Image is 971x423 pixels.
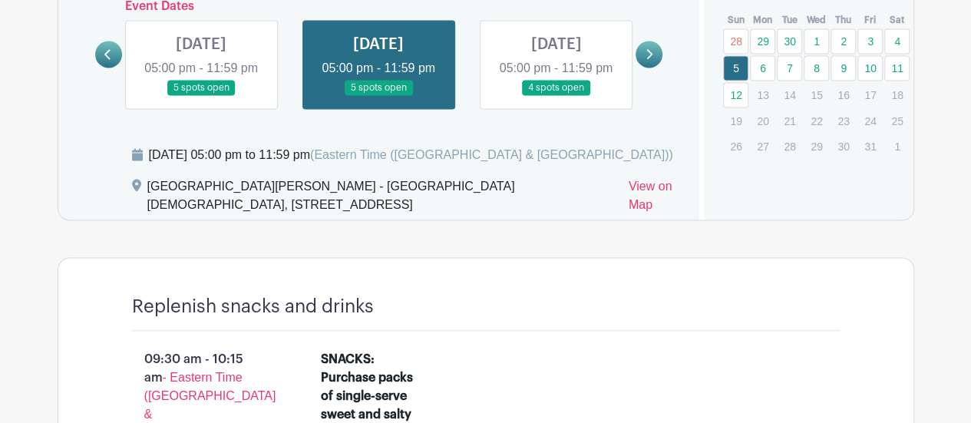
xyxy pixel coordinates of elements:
p: 14 [777,83,802,107]
h4: Replenish snacks and drinks [132,295,374,317]
th: Wed [803,12,830,28]
a: 30 [777,28,802,54]
p: 21 [777,109,802,133]
div: [GEOGRAPHIC_DATA][PERSON_NAME] - [GEOGRAPHIC_DATA][DEMOGRAPHIC_DATA], [STREET_ADDRESS] [147,177,616,220]
p: 18 [884,83,910,107]
a: 2 [831,28,856,54]
a: 10 [857,55,883,81]
a: 12 [723,82,748,107]
a: 6 [750,55,775,81]
p: 27 [750,134,775,158]
p: 19 [723,109,748,133]
a: 5 [723,55,748,81]
a: 8 [804,55,829,81]
th: Thu [830,12,857,28]
p: 16 [831,83,856,107]
p: 17 [857,83,883,107]
p: 26 [723,134,748,158]
p: 28 [777,134,802,158]
a: 9 [831,55,856,81]
a: 28 [723,28,748,54]
a: 1 [804,28,829,54]
span: (Eastern Time ([GEOGRAPHIC_DATA] & [GEOGRAPHIC_DATA])) [310,148,673,161]
p: 20 [750,109,775,133]
th: Sat [883,12,910,28]
a: 11 [884,55,910,81]
th: Fri [857,12,883,28]
p: 31 [857,134,883,158]
a: 7 [777,55,802,81]
p: 29 [804,134,829,158]
a: 4 [884,28,910,54]
a: 29 [750,28,775,54]
th: Tue [776,12,803,28]
p: 15 [804,83,829,107]
a: View on Map [629,177,681,220]
a: 3 [857,28,883,54]
p: 13 [750,83,775,107]
p: 22 [804,109,829,133]
th: Mon [749,12,776,28]
p: 30 [831,134,856,158]
p: 25 [884,109,910,133]
p: 1 [884,134,910,158]
p: 24 [857,109,883,133]
div: [DATE] 05:00 pm to 11:59 pm [149,146,673,164]
th: Sun [722,12,749,28]
p: 23 [831,109,856,133]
